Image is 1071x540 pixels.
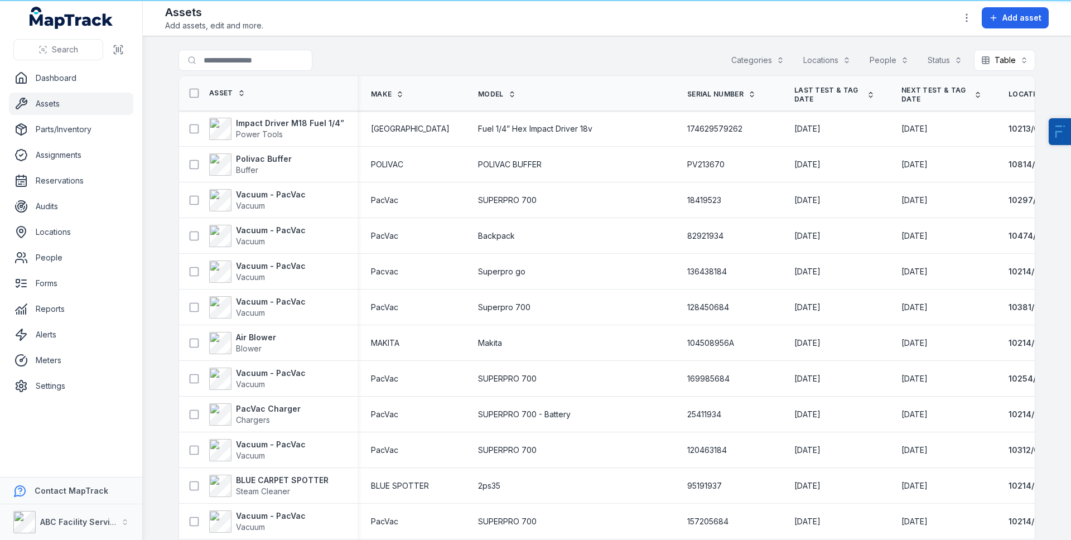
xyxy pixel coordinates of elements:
span: MAKITA [371,337,399,349]
strong: Vacuum - PacVac [236,368,306,379]
time: 04/12/2024, 12:00:00 am [794,230,821,242]
a: Forms [9,272,133,295]
span: [DATE] [901,231,928,240]
button: Status [920,50,969,71]
button: People [862,50,916,71]
span: BLUE SPOTTER [371,480,429,491]
strong: Air Blower [236,332,276,343]
time: 15/07/2025, 12:00:00 am [901,302,928,313]
a: Alerts [9,324,133,346]
span: Make [371,90,392,99]
time: 11/03/2025, 12:00:00 am [901,266,928,277]
time: 16/01/25, 11:00:00 am [794,516,821,527]
span: POLIVAC BUFFER [478,159,542,170]
span: 120463184 [687,445,727,456]
span: [DATE] [794,481,821,490]
time: 04/12/2024, 12:00:00 am [794,337,821,349]
button: Search [13,39,103,60]
span: Vacuum [236,272,265,282]
span: PacVac [371,409,398,420]
strong: ABC Facility Services [40,517,124,527]
span: 128450684 [687,302,729,313]
span: PV213670 [687,159,725,170]
strong: PacVac Charger [236,403,301,414]
span: [DATE] [901,374,928,383]
a: Asset [209,89,245,98]
a: Vacuum - PacVacVacuum [209,439,306,461]
span: Steam Cleaner [236,486,290,496]
span: 174629579262 [687,123,742,134]
a: Air BlowerBlower [209,332,276,354]
span: Chargers [236,415,270,425]
span: Serial Number [687,90,744,99]
a: Next test & tag date [901,86,982,104]
span: SUPERPRO 700 - Battery [478,409,571,420]
span: Blower [236,344,262,353]
span: Location [1009,90,1046,99]
strong: Vacuum - PacVac [236,225,306,236]
time: 10/06/2025, 1:00:00 am [901,195,928,206]
button: Table [974,50,1035,71]
span: Buffer [236,165,258,175]
strong: Vacuum - PacVac [236,189,306,200]
time: 11/09/2024, 12:00:00 am [794,266,821,277]
a: BLUE CARPET SPOTTERSteam Cleaner [209,475,329,497]
span: 18419523 [687,195,721,206]
strong: BLUE CARPET SPOTTER [236,475,329,486]
time: 10/06/2025, 12:00:00 am [901,409,928,420]
span: [DATE] [901,160,928,169]
span: SUPERPRO 700 [478,516,537,527]
a: Audits [9,195,133,218]
span: [DATE] [901,124,928,133]
a: Meters [9,349,133,372]
span: Vacuum [236,201,265,210]
time: 16/01/2025, 12:00:00 am [794,445,821,456]
time: 18/11/2024, 12:00:00 am [794,480,821,491]
strong: Vacuum - PacVac [236,261,306,272]
span: SUPERPRO 700 [478,195,537,206]
span: Pacvac [371,266,398,277]
span: SUPERPRO 700 [478,373,537,384]
time: 06/03/2025, 3:00:00 am [794,123,821,134]
a: Vacuum - PacVacVacuum [209,225,306,247]
a: Locations [9,221,133,243]
span: [DATE] [901,445,928,455]
a: Vacuum - PacVacVacuum [209,368,306,390]
time: 18/05/2025, 12:00:00 am [901,480,928,491]
a: Reports [9,298,133,320]
span: 25411934 [687,409,721,420]
a: Polivac BufferBuffer [209,153,292,176]
a: Reservations [9,170,133,192]
span: Add assets, edit and more. [165,20,263,31]
a: Make [371,90,404,99]
span: [GEOGRAPHIC_DATA] [371,123,450,134]
a: Vacuum - PacVacVacuum [209,189,306,211]
time: 16/10/2024, 12:00:00 am [794,373,821,384]
span: Vacuum [236,237,265,246]
span: PacVac [371,516,398,527]
a: Assets [9,93,133,115]
a: MapTrack [30,7,113,29]
span: Superpro go [478,266,525,277]
span: [DATE] [901,481,928,490]
a: Serial Number [687,90,756,99]
span: Backpack [478,230,515,242]
span: Search [52,44,78,55]
time: 18/11/2024, 12:00:00 am [794,159,821,170]
span: 2ps35 [478,480,500,491]
span: [DATE] [794,338,821,348]
span: POLIVAC [371,159,403,170]
button: Add asset [982,7,1049,28]
span: PacVac [371,373,398,384]
a: PacVac ChargerChargers [209,403,301,426]
a: Settings [9,375,133,397]
span: [DATE] [794,374,821,383]
span: PacVac [371,302,398,313]
span: Add asset [1002,12,1041,23]
span: SUPERPRO 700 [478,445,537,456]
time: 16/04/2025, 12:00:00 am [901,373,928,384]
span: Asset [209,89,233,98]
span: Power Tools [236,129,283,139]
a: People [9,247,133,269]
time: 16/11/2025, 11:00:00 am [901,516,928,527]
